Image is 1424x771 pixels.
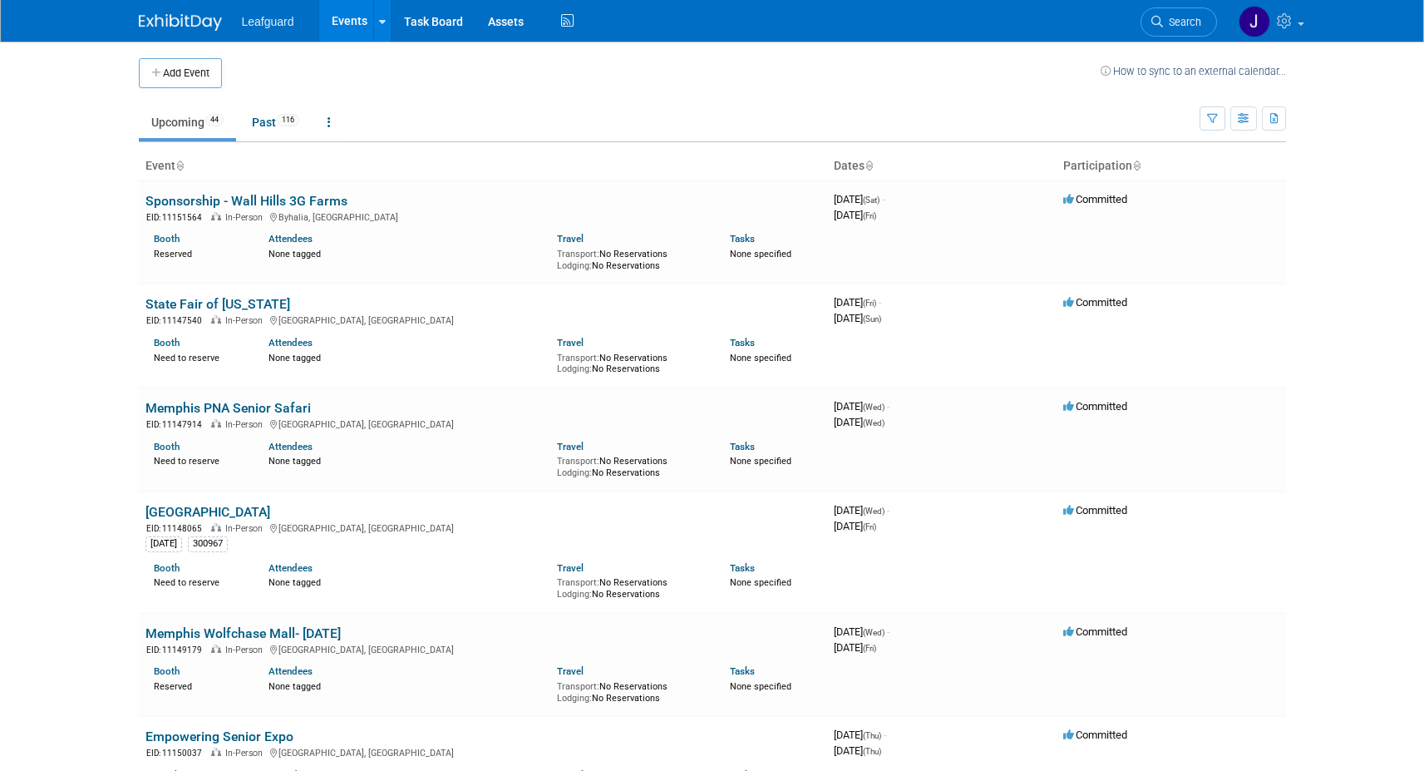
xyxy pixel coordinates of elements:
span: Lodging: [557,693,592,704]
span: None specified [730,353,791,363]
a: Booth [154,337,180,348]
span: [DATE] [834,296,881,309]
div: Byhalia, [GEOGRAPHIC_DATA] [145,210,820,224]
span: None specified [730,681,791,692]
span: Lodging: [557,589,592,600]
span: (Fri) [863,644,876,653]
a: Tasks [730,441,755,452]
span: Lodging: [557,467,592,478]
a: How to sync to an external calendar... [1101,65,1286,77]
span: (Sat) [863,195,880,205]
div: [GEOGRAPHIC_DATA], [GEOGRAPHIC_DATA] [145,521,820,535]
a: Sort by Event Name [175,159,184,172]
a: Sponsorship - Wall Hills 3G Farms [145,193,347,209]
a: Attendees [269,441,313,452]
span: (Fri) [863,211,876,220]
a: Attendees [269,665,313,677]
div: 300967 [188,536,228,551]
span: 44 [205,114,224,126]
a: Travel [557,665,584,677]
span: EID: 11148065 [146,524,209,533]
span: - [879,296,881,309]
div: [DATE] [145,536,182,551]
span: - [884,729,886,741]
span: Committed [1063,193,1127,205]
img: In-Person Event [211,523,221,531]
th: Dates [827,152,1057,180]
div: None tagged [269,678,544,693]
span: Transport: [557,353,599,363]
div: Reserved [154,245,244,260]
span: Committed [1063,625,1127,638]
div: None tagged [269,349,544,364]
span: (Thu) [863,731,881,740]
img: Josh Smith [1239,6,1270,37]
div: [GEOGRAPHIC_DATA], [GEOGRAPHIC_DATA] [145,745,820,759]
span: [DATE] [834,641,876,654]
span: [DATE] [834,744,881,757]
span: Leafguard [242,15,294,28]
span: In-Person [225,748,268,759]
img: In-Person Event [211,315,221,324]
span: In-Person [225,212,268,223]
a: Attendees [269,233,313,245]
span: EID: 11151564 [146,213,209,222]
a: [GEOGRAPHIC_DATA] [145,504,270,520]
a: Travel [557,441,584,452]
span: [DATE] [834,520,876,532]
span: In-Person [225,315,268,326]
a: Search [1141,7,1217,37]
span: In-Person [225,419,268,430]
a: Booth [154,233,180,245]
a: Travel [557,337,584,348]
span: (Fri) [863,522,876,531]
span: [DATE] [834,400,889,413]
div: No Reservations No Reservations [557,452,705,478]
span: [DATE] [834,209,876,221]
span: [DATE] [834,312,881,324]
button: Add Event [139,58,222,88]
div: [GEOGRAPHIC_DATA], [GEOGRAPHIC_DATA] [145,313,820,327]
th: Participation [1057,152,1286,180]
a: Memphis PNA Senior Safari [145,400,311,416]
div: No Reservations No Reservations [557,245,705,271]
a: Attendees [269,562,313,574]
img: In-Person Event [211,212,221,220]
th: Event [139,152,827,180]
span: EID: 11147540 [146,316,209,325]
span: EID: 11149179 [146,645,209,655]
span: Committed [1063,504,1127,516]
div: Need to reserve [154,349,244,364]
span: Committed [1063,400,1127,413]
a: Upcoming44 [139,106,236,138]
a: Travel [557,233,584,245]
a: Booth [154,562,180,574]
div: [GEOGRAPHIC_DATA], [GEOGRAPHIC_DATA] [145,642,820,656]
span: In-Person [225,523,268,534]
span: Committed [1063,729,1127,741]
div: None tagged [269,452,544,467]
span: - [887,400,889,413]
span: [DATE] [834,193,884,205]
div: None tagged [269,574,544,589]
span: 116 [277,114,299,126]
div: [GEOGRAPHIC_DATA], [GEOGRAPHIC_DATA] [145,417,820,431]
div: Need to reserve [154,452,244,467]
span: (Wed) [863,418,884,428]
a: Booth [154,441,180,452]
a: Booth [154,665,180,677]
span: [DATE] [834,729,886,741]
div: No Reservations No Reservations [557,349,705,375]
span: - [882,193,884,205]
a: Empowering Senior Expo [145,729,293,744]
span: Committed [1063,296,1127,309]
span: None specified [730,577,791,588]
a: Tasks [730,562,755,574]
span: Transport: [557,577,599,588]
a: Memphis Wolfchase Mall- [DATE] [145,625,341,641]
span: EID: 11147914 [146,420,209,429]
a: Sort by Participation Type [1132,159,1141,172]
a: State Fair of [US_STATE] [145,296,290,312]
a: Tasks [730,233,755,245]
a: Attendees [269,337,313,348]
